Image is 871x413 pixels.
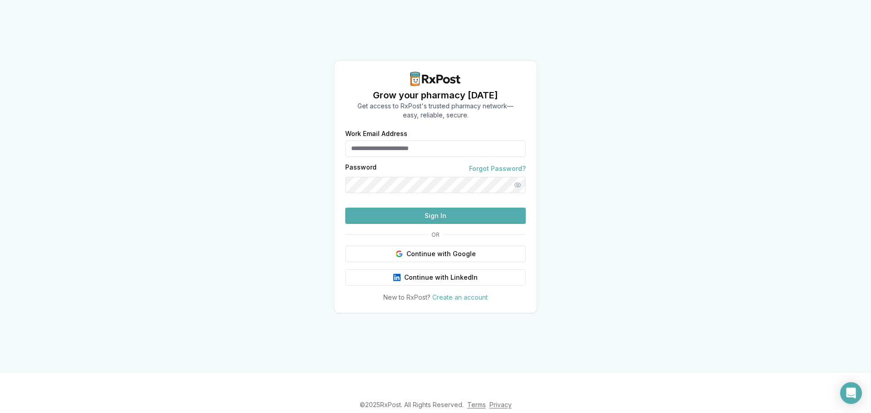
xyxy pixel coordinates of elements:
a: Create an account [432,293,488,301]
a: Privacy [489,401,512,408]
button: Sign In [345,208,526,224]
img: RxPost Logo [406,72,465,86]
label: Password [345,164,377,173]
img: Google [396,250,403,258]
button: Continue with Google [345,246,526,262]
button: Continue with LinkedIn [345,269,526,286]
label: Work Email Address [345,131,526,137]
h1: Grow your pharmacy [DATE] [357,89,514,102]
span: OR [428,231,443,238]
button: Show password [509,177,526,193]
span: New to RxPost? [383,293,431,301]
a: Forgot Password? [469,164,526,173]
img: LinkedIn [393,274,401,281]
p: Get access to RxPost's trusted pharmacy network— easy, reliable, secure. [357,102,514,120]
a: Terms [467,401,486,408]
div: Open Intercom Messenger [840,382,862,404]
